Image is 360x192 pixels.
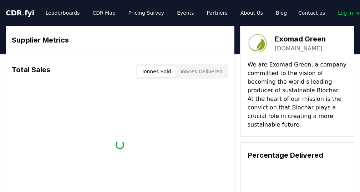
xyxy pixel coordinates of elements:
h3: Total Sales [12,64,50,79]
a: Leaderboards [40,6,86,19]
button: Tonnes Sold [137,66,176,77]
h3: Percentage Delivered [248,150,347,161]
p: We are Exomad Green, a company committed to the vision of becoming the world s leading producer o... [248,60,347,129]
div: loading [115,139,125,149]
a: [DOMAIN_NAME] [275,44,323,53]
img: Exomad Green-logo [248,33,268,53]
button: Tonnes Delivered [176,66,227,77]
span: . [22,9,25,17]
a: Partners [201,6,233,19]
a: CDR Map [87,6,121,19]
a: Blog [270,6,293,19]
a: Events [171,6,199,19]
nav: Main [40,6,293,19]
span: Log in [338,9,360,16]
a: About Us [235,6,269,19]
h3: Exomad Green [275,34,326,44]
h3: Supplier Metrics [12,35,228,45]
a: Contact us [293,6,331,19]
a: CDR.fyi [6,8,34,18]
span: CDR fyi [6,9,34,17]
a: Pricing Survey [123,6,170,19]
